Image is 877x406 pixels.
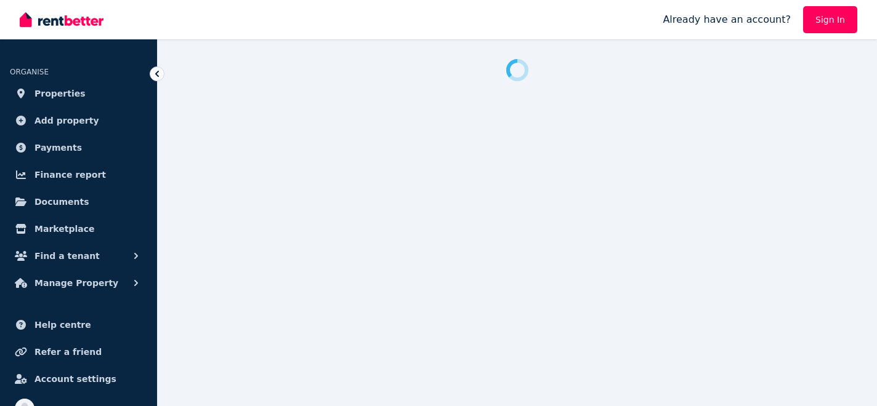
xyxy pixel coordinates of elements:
span: Properties [34,86,86,101]
img: RentBetter [20,10,103,29]
a: Documents [10,189,147,214]
a: Finance report [10,162,147,187]
a: Account settings [10,367,147,391]
a: Sign In [803,6,857,33]
span: Help centre [34,317,91,332]
span: Find a tenant [34,249,100,263]
span: Payments [34,140,82,155]
a: Refer a friend [10,340,147,364]
span: Account settings [34,372,116,386]
span: Refer a friend [34,344,102,359]
span: Already have an account? [663,12,791,27]
a: Payments [10,135,147,160]
a: Properties [10,81,147,106]
a: Marketplace [10,217,147,241]
span: ORGANISE [10,68,49,76]
a: Help centre [10,312,147,337]
span: Documents [34,194,89,209]
button: Manage Property [10,271,147,295]
a: Add property [10,108,147,133]
button: Find a tenant [10,244,147,268]
span: Marketplace [34,221,94,236]
span: Finance report [34,167,106,182]
span: Add property [34,113,99,128]
span: Manage Property [34,276,118,290]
